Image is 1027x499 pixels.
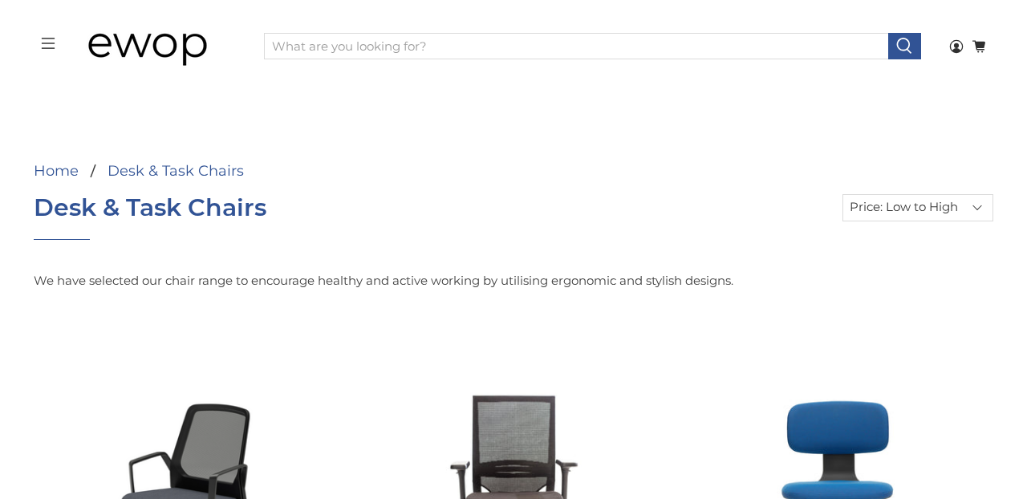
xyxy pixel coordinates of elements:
[34,272,993,290] p: We have selected our chair range to encourage healthy and active working by utilising ergonomic a...
[34,164,408,178] nav: breadcrumbs
[34,164,79,178] a: Home
[108,164,244,178] a: Desk & Task Chairs
[264,33,888,60] input: What are you looking for?
[34,194,266,221] h1: Desk & Task Chairs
